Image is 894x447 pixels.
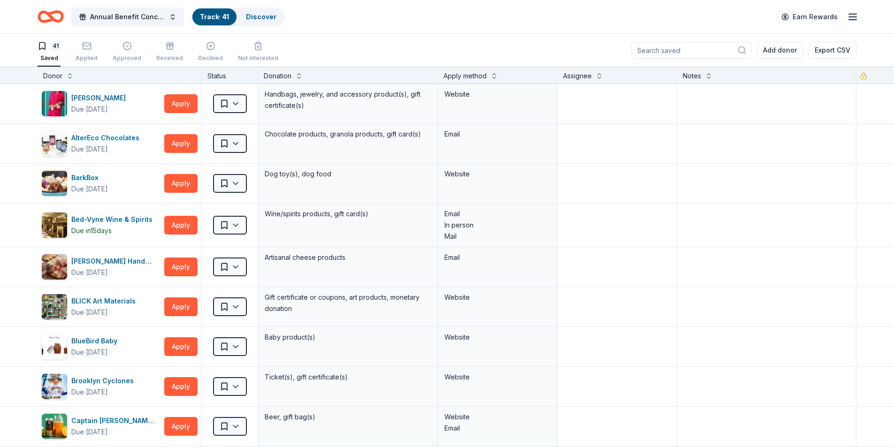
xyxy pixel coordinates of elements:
div: Mail [444,231,550,242]
div: Applied [76,54,98,62]
div: Website [444,292,550,303]
div: Handbags, jewelry, and accessory product(s), gift certificate(s) [264,88,432,112]
div: 41 [51,41,61,51]
div: Donation [264,70,291,82]
img: Image for Captain Lawrence Brewing Company [42,414,67,439]
button: Received [156,38,183,67]
div: Donor [43,70,62,82]
div: Gift certificate or coupons, art products, monetary donation [264,291,432,315]
button: Image for Captain Lawrence Brewing CompanyCaptain [PERSON_NAME] Brewing CompanyDue [DATE] [41,413,160,439]
button: Image for Brooklyn CyclonesBrooklyn CyclonesDue [DATE] [41,373,160,400]
button: Image for BarkBoxBarkBoxDue [DATE] [41,170,160,197]
div: Assignee [563,70,592,82]
div: Email [444,252,550,263]
button: Image for Alexis Drake[PERSON_NAME]Due [DATE] [41,91,160,117]
button: Track· 41Discover [191,8,285,26]
img: Image for Bed-Vyne Wine & Spirits [42,212,67,238]
a: Track· 41 [200,13,229,21]
div: Email [444,129,550,140]
div: Brooklyn Cyclones [71,375,138,386]
div: Due in 15 days [71,225,112,236]
button: Image for AlterEco ChocolatesAlterEco ChocolatesDue [DATE] [41,130,160,157]
button: Not interested [238,38,278,67]
img: Image for AlterEco Chocolates [42,131,67,156]
div: Approved [113,54,141,62]
div: Not interested [238,54,278,62]
div: Due [DATE] [71,144,108,155]
button: Apply [164,174,198,193]
img: Image for BarkBox [42,171,67,196]
button: Apply [164,258,198,276]
div: In person [444,220,550,231]
a: Home [38,6,64,28]
div: Dog toy(s), dog food [264,167,432,181]
div: Received [156,54,183,62]
div: Ticket(s), gift certificate(s) [264,371,432,384]
button: Apply [164,94,198,113]
img: Image for BLICK Art Materials [42,294,67,319]
img: Image for Brooklyn Cyclones [42,374,67,399]
div: Website [444,411,550,423]
div: Baby product(s) [264,331,432,344]
img: Image for BlueBird Baby [42,334,67,359]
div: AlterEco Chocolates [71,132,143,144]
a: Discover [246,13,276,21]
span: Annual Benefit Concert [90,11,165,23]
img: Image for Alexis Drake [42,91,67,116]
img: Image for Beecher's Handmade Cheese [42,254,67,280]
div: Apply method [443,70,487,82]
div: BLICK Art Materials [71,295,139,307]
div: Email [444,208,550,220]
button: Applied [76,38,98,67]
button: Apply [164,417,198,436]
button: Image for BLICK Art MaterialsBLICK Art MaterialsDue [DATE] [41,294,160,320]
div: BarkBox [71,172,108,183]
button: Annual Benefit Concert [71,8,184,26]
button: Apply [164,377,198,396]
button: Declined [198,38,223,67]
div: BlueBird Baby [71,335,121,347]
button: Export CSV [809,42,856,59]
a: Earn Rewards [776,8,843,25]
button: Apply [164,337,198,356]
div: Beer, gift bag(s) [264,410,432,424]
div: Due [DATE] [71,347,108,358]
button: Apply [164,134,198,153]
button: Image for Bed-Vyne Wine & SpiritsBed-Vyne Wine & SpiritsDue in15days [41,212,160,238]
div: Website [444,89,550,100]
button: 41Saved [38,38,61,67]
div: [PERSON_NAME] [71,92,130,104]
button: Approved [113,38,141,67]
div: Website [444,168,550,180]
button: Image for Beecher's Handmade Cheese[PERSON_NAME] Handmade CheeseDue [DATE] [41,254,160,280]
div: Due [DATE] [71,104,108,115]
div: Notes [683,70,701,82]
button: Image for BlueBird BabyBlueBird BabyDue [DATE] [41,333,160,360]
div: Due [DATE] [71,386,108,398]
div: [PERSON_NAME] Handmade Cheese [71,256,160,267]
div: Due [DATE] [71,426,108,438]
div: Bed-Vyne Wine & Spirits [71,214,156,225]
div: Saved [38,54,61,62]
div: Declined [198,54,223,62]
div: Due [DATE] [71,183,108,195]
div: Artisanal cheese products [264,251,432,264]
div: Chocolate products, granola products, gift card(s) [264,128,432,141]
div: Due [DATE] [71,307,108,318]
div: Captain [PERSON_NAME] Brewing Company [71,415,160,426]
button: Add donor [757,42,803,59]
input: Search saved [631,42,751,59]
div: Website [444,332,550,343]
button: Apply [164,297,198,316]
div: Due [DATE] [71,267,108,278]
div: Website [444,371,550,383]
div: Status [202,67,258,83]
div: Wine/spirits products, gift card(s) [264,207,432,220]
div: Email [444,423,550,434]
button: Apply [164,216,198,235]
